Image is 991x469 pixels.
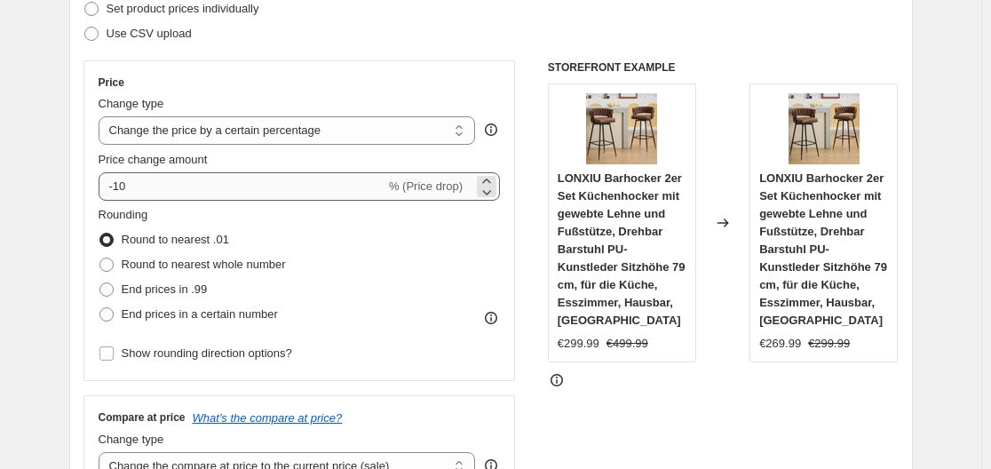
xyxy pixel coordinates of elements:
span: Show rounding direction options? [122,346,292,360]
span: Set product prices individually [107,2,259,15]
span: Use CSV upload [107,27,192,40]
h3: Price [99,76,124,90]
img: 81BO_Cvjd9L_80x.jpg [586,93,657,164]
span: LONXIU Barhocker 2er Set Küchenhocker mit gewebte Lehne und Fußstütze, Drehbar Barstuhl PU-Kunstl... [759,171,887,327]
span: Rounding [99,208,148,221]
span: Round to nearest .01 [122,233,229,246]
strike: €299.99 [808,335,850,353]
img: 81BO_Cvjd9L_80x.jpg [789,93,860,164]
div: €299.99 [558,335,599,353]
h6: STOREFRONT EXAMPLE [548,60,899,75]
input: -15 [99,172,385,201]
span: End prices in a certain number [122,307,278,321]
span: Change type [99,97,164,110]
span: LONXIU Barhocker 2er Set Küchenhocker mit gewebte Lehne und Fußstütze, Drehbar Barstuhl PU-Kunstl... [558,171,686,327]
span: % (Price drop) [389,179,463,193]
span: Round to nearest whole number [122,258,286,271]
span: End prices in .99 [122,282,208,296]
button: What's the compare at price? [193,411,343,425]
span: Price change amount [99,153,208,166]
div: €269.99 [759,335,801,353]
span: Change type [99,433,164,446]
strike: €499.99 [606,335,648,353]
h3: Compare at price [99,410,186,425]
div: help [482,121,500,139]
